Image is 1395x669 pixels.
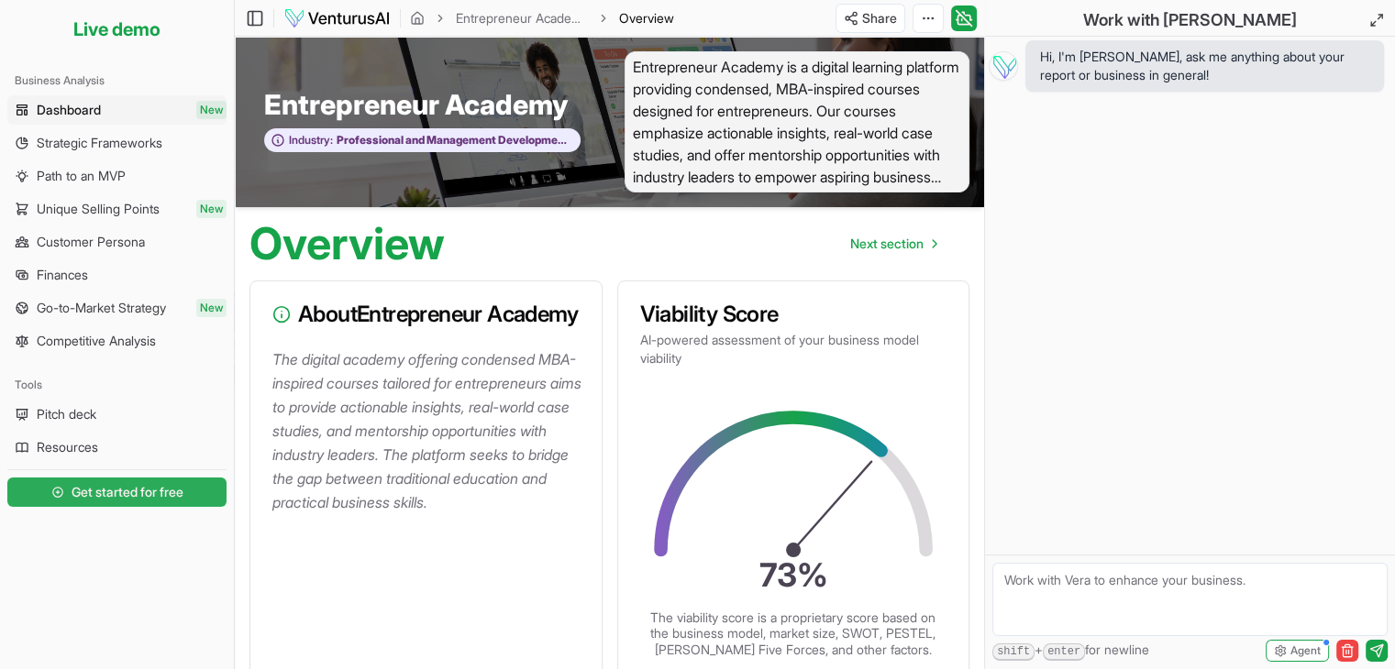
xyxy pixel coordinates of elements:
[7,227,227,257] a: Customer Persona
[625,51,970,192] span: Entrepreneur Academy is a digital learning platform providing condensed, MBA-inspired courses des...
[37,332,156,350] span: Competitive Analysis
[7,128,227,158] a: Strategic Frameworks
[989,51,1018,81] img: Vera
[37,134,162,152] span: Strategic Frameworks
[640,331,947,367] p: AI-powered assessment of your business model viability
[272,303,580,325] h3: About Entrepreneur Academy
[37,101,101,119] span: Dashboard
[7,260,227,290] a: Finances
[410,9,674,27] nav: breadcrumb
[7,477,227,507] button: Get started for free
[1266,640,1329,662] button: Agent
[992,643,1035,661] kbd: shift
[37,200,160,218] span: Unique Selling Points
[333,133,570,148] span: Professional and Management Development Training
[72,483,183,501] span: Get started for free
[758,555,827,595] text: 73 %
[264,88,568,121] span: Entrepreneur Academy
[836,225,951,262] nav: pagination
[850,235,924,253] span: Next section
[1290,643,1321,658] span: Agent
[264,128,581,153] button: Industry:Professional and Management Development Training
[836,4,905,33] button: Share
[37,266,88,284] span: Finances
[648,609,940,658] p: The viability score is a proprietary score based on the business model, market size, SWOT, PESTEL...
[456,9,588,27] a: Entrepreneur Academy
[196,101,227,119] span: New
[1040,48,1369,84] span: Hi, I'm [PERSON_NAME], ask me anything about your report or business in general!
[7,293,227,323] a: Go-to-Market StrategyNew
[37,233,145,251] span: Customer Persona
[196,200,227,218] span: New
[37,438,98,456] span: Resources
[289,133,333,148] span: Industry:
[7,66,227,95] div: Business Analysis
[619,9,674,27] span: Overview
[1043,643,1085,661] kbd: enter
[7,433,227,462] a: Resources
[272,347,587,514] p: The digital academy offering condensed MBA-inspired courses tailored for entrepreneurs aims to pr...
[862,9,897,27] span: Share
[196,299,227,317] span: New
[7,400,227,429] a: Pitch deck
[249,222,445,266] h1: Overview
[1083,7,1297,33] h2: Work with [PERSON_NAME]
[7,370,227,400] div: Tools
[37,299,166,317] span: Go-to-Market Strategy
[7,161,227,191] a: Path to an MVP
[7,95,227,125] a: DashboardNew
[7,326,227,356] a: Competitive Analysis
[37,167,126,185] span: Path to an MVP
[37,405,96,423] span: Pitch deck
[992,641,1149,661] span: + for newline
[7,474,227,510] a: Get started for free
[640,303,947,325] h3: Viability Score
[283,7,391,29] img: logo
[7,194,227,224] a: Unique Selling PointsNew
[836,225,951,262] a: Go to next page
